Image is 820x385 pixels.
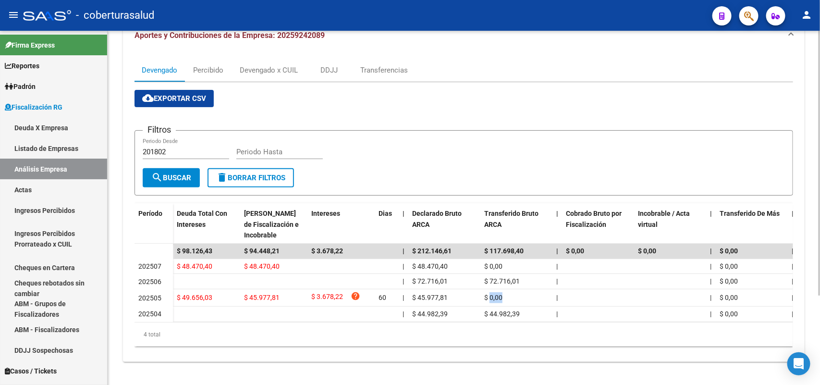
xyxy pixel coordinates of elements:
datatable-header-cell: Dias [375,203,399,246]
datatable-header-cell: Intereses [307,203,375,246]
button: Buscar [143,168,200,187]
span: $ 45.977,81 [244,294,280,301]
span: $ 0,00 [720,310,738,318]
span: 202506 [138,278,161,286]
span: Casos / Tickets [5,366,57,376]
span: | [792,310,793,318]
datatable-header-cell: Período [135,203,173,244]
div: Transferencias [360,65,408,75]
span: | [403,277,404,285]
span: | [403,210,404,217]
span: $ 0,00 [638,247,656,255]
datatable-header-cell: Deuda Bruta Neto de Fiscalización e Incobrable [240,203,307,246]
span: Intereses [311,210,340,217]
span: $ 98.126,43 [177,247,212,255]
span: 202507 [138,262,161,270]
span: | [556,277,558,285]
span: | [403,262,404,270]
h3: Filtros [143,123,176,137]
datatable-header-cell: Transferido De Más [716,203,788,246]
mat-icon: menu [8,9,19,21]
span: | [710,277,711,285]
mat-icon: cloud_download [142,92,154,104]
span: $ 3.678,22 [311,247,343,255]
span: $ 72.716,01 [412,277,448,285]
div: Open Intercom Messenger [787,352,810,375]
span: | [403,310,404,318]
span: 60 [379,294,386,301]
span: $ 0,00 [720,262,738,270]
span: - coberturasalud [76,5,154,26]
datatable-header-cell: Transferido Bruto ARCA [480,203,552,246]
span: | [710,310,711,318]
span: Fiscalización RG [5,102,62,112]
datatable-header-cell: Cobrado Bruto por Fiscalización [562,203,634,246]
span: 202505 [138,294,161,302]
span: | [556,294,558,301]
span: $ 3.678,22 [311,291,343,304]
span: Padrón [5,81,36,92]
datatable-header-cell: Deuda Total Con Intereses [173,203,240,246]
span: | [403,294,404,301]
span: | [792,247,794,255]
span: Borrar Filtros [216,174,285,182]
span: Transferido De Más [720,210,780,217]
span: Cobrado Bruto por Fiscalización [566,210,622,228]
span: $ 0,00 [484,294,502,301]
span: | [792,210,794,217]
span: Dias [379,210,392,217]
span: $ 44.982,39 [412,310,448,318]
datatable-header-cell: | [552,203,562,246]
span: Deuda Total Con Intereses [177,210,227,228]
span: Reportes [5,61,39,71]
span: $ 45.977,81 [412,294,448,301]
span: $ 0,00 [720,247,738,255]
div: DDJJ [320,65,338,75]
datatable-header-cell: | [706,203,716,246]
div: Aportes y Contribuciones de la Empresa: 20259242089 [123,51,805,362]
i: help [351,291,360,301]
span: Transferido Bruto ARCA [484,210,539,228]
mat-icon: delete [216,172,228,183]
span: $ 94.448,21 [244,247,280,255]
button: Borrar Filtros [208,168,294,187]
span: | [792,294,793,301]
span: $ 48.470,40 [177,262,212,270]
span: | [556,210,558,217]
span: $ 0,00 [484,262,502,270]
span: | [710,210,712,217]
span: Firma Express [5,40,55,50]
datatable-header-cell: | [399,203,408,246]
span: $ 49.656,03 [177,294,212,301]
span: $ 44.982,39 [484,310,520,318]
button: Exportar CSV [135,90,214,107]
span: $ 0,00 [720,277,738,285]
span: $ 48.470,40 [412,262,448,270]
div: Devengado x CUIL [240,65,298,75]
span: Buscar [151,174,191,182]
span: $ 48.470,40 [244,262,280,270]
span: | [710,294,711,301]
span: | [710,262,711,270]
span: Aportes y Contribuciones de la Empresa: 20259242089 [135,31,325,40]
span: $ 117.698,40 [484,247,524,255]
span: | [792,262,793,270]
span: | [556,262,558,270]
span: Declarado Bruto ARCA [412,210,462,228]
span: [PERSON_NAME] de Fiscalización e Incobrable [244,210,299,239]
div: Percibido [194,65,224,75]
span: | [556,247,558,255]
span: | [403,247,404,255]
span: $ 0,00 [720,294,738,301]
datatable-header-cell: | [788,203,797,246]
span: $ 72.716,01 [484,277,520,285]
span: Exportar CSV [142,94,206,103]
span: $ 212.146,61 [412,247,452,255]
div: 4 total [135,323,793,347]
span: Incobrable / Acta virtual [638,210,690,228]
span: | [792,277,793,285]
div: Devengado [142,65,177,75]
datatable-header-cell: Declarado Bruto ARCA [408,203,480,246]
span: | [710,247,712,255]
span: 202504 [138,310,161,318]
